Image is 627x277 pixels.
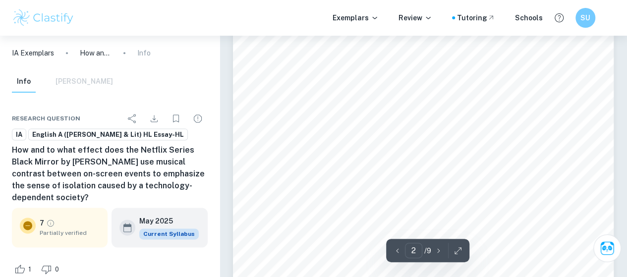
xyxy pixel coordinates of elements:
[278,200,563,208] span: elements heard. The sense of isolation caused by a technology-dependent society is emphasized
[12,261,37,277] div: Like
[144,109,164,128] div: Download
[46,219,55,227] a: Grade partially verified
[278,114,540,122] span: with one another, serving as an overall benefit to society. However, in the Netflix Series
[551,9,568,26] button: Help and Feedback
[12,71,36,93] button: Info
[542,114,559,122] span: Black
[300,97,596,105] span: Oftentimes, technology is celebrated for its ability to [PERSON_NAME] innovation and connection
[12,8,75,28] img: Clastify logo
[188,109,208,128] div: Report issue
[278,49,417,56] span: How and to what effect does the Netflix Series
[575,8,595,28] button: SU
[12,128,26,141] a: IA
[399,12,432,23] p: Review
[40,218,44,228] p: 7
[278,166,551,173] span: evokes a sense of uneasiness and the uncovering of humanity9s darkest instincts, contrast to
[278,234,545,242] span: effects of technology on society as a result of humanity's disconnection from one another.
[40,228,100,237] span: Partially verified
[80,48,112,58] p: How and to what effect does the Netflix Series Black Mirror by [PERSON_NAME] use musical contrast...
[12,130,26,140] span: IA
[137,48,151,58] p: Info
[515,12,543,23] a: Schools
[278,183,566,190] span: stimulate the audiences9 senses is used, such as the dissonance between the features seen and the
[166,109,186,128] div: Bookmark
[28,128,188,141] a: English A ([PERSON_NAME] & Lit) HL Essay-HL
[278,218,556,225] span: by using musical contrast during on-screen events in its episodes, demonstrating the negative
[593,234,621,262] button: Ask Clai
[278,74,370,82] span: technology-dependent society?
[12,114,80,123] span: Research question
[580,12,591,23] h6: SU
[29,130,187,140] span: English A ([PERSON_NAME] & Lit) HL Essay-HL
[139,228,199,239] span: Current Syllabus
[12,48,54,58] a: IA Exemplars
[460,49,564,56] span: by [PERSON_NAME] use musical
[139,216,191,226] h6: May 2025
[12,144,208,204] h6: How and to what effect does the Netflix Series Black Mirror by [PERSON_NAME] use musical contrast...
[333,12,379,23] p: Exemplars
[278,61,522,69] span: contrast between on-screen events to emphasize the sense of isolation caused by a
[39,261,64,277] div: Dislike
[23,265,37,275] span: 1
[278,149,594,156] span: critiqued in a dystopian society, highlighting its potential for alienation ([PERSON_NAME]). As t...
[424,245,431,256] p: / 9
[300,131,564,139] span: by [PERSON_NAME], the negative consequences of the advancement of technology are
[50,265,64,275] span: 0
[278,131,298,139] span: Mirror
[122,109,142,128] div: Share
[139,228,199,239] div: This exemplar is based on the current syllabus. Feel free to refer to it for inspiration/ideas wh...
[419,49,458,56] span: Black Mirror
[457,12,495,23] a: Tutoring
